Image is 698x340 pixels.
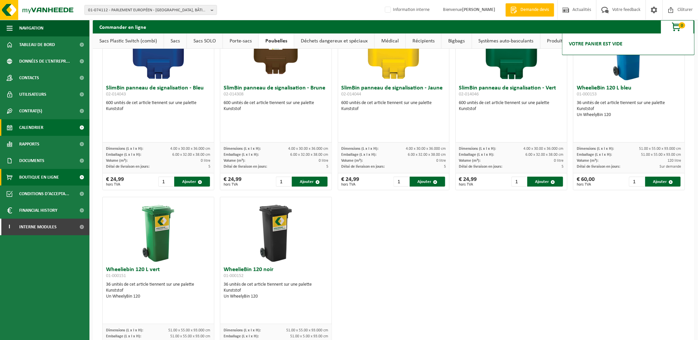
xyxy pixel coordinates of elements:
[224,100,328,112] div: 600 unités de cet article tiennent sur une palette
[224,106,328,112] div: Kunststof
[577,112,681,118] div: Un WheelyBin 120
[276,177,291,187] input: 1
[292,177,327,187] button: Ajouter
[472,33,540,49] a: Systèmes auto-basculants
[106,183,124,187] span: hors TVA
[106,177,124,187] div: € 24,99
[459,177,477,187] div: € 24,99
[224,153,259,157] span: Emballage (L x l x H):
[224,92,243,97] span: 02-014308
[106,85,211,98] h3: SlimBin panneau de signalisation - Bleu
[639,147,681,151] span: 51.00 x 55.00 x 93.000 cm
[19,20,43,36] span: Navigation
[459,100,564,112] div: 600 unités de cet article tiennent sur une palette
[577,159,598,163] span: Volume (m³):
[171,334,211,338] span: 51.00 x 55.00 x 93.00 cm
[342,106,446,112] div: Kunststof
[224,273,243,278] span: 01-000152
[459,85,564,98] h3: SlimBin panneau de signalisation - Vert
[406,33,441,49] a: Récipients
[459,92,479,97] span: 02-014046
[342,100,446,112] div: 600 unités de cet article tiennent sur une palette
[342,153,377,157] span: Emballage (L x l x H):
[342,165,385,169] span: Délai de livraison en jours:
[224,334,259,338] span: Emballage (L x l x H):
[106,165,149,169] span: Délai de livraison en jours:
[224,183,242,187] span: hors TVA
[577,153,612,157] span: Emballage (L x l x H):
[394,177,409,187] input: 1
[19,86,46,103] span: Utilisateurs
[106,328,143,332] span: Dimensions (L x l x H):
[187,33,223,49] a: Sacs SOLO
[224,159,245,163] span: Volume (m³):
[224,328,261,332] span: Dimensions (L x l x H):
[19,152,44,169] span: Documents
[19,53,70,70] span: Données de l'entrepr...
[19,136,39,152] span: Rapports
[19,36,55,53] span: Tableau de bord
[511,177,527,187] input: 1
[629,177,644,187] input: 1
[201,159,211,163] span: 0 litre
[319,159,328,163] span: 0 litre
[106,282,211,300] div: 36 unités de cet article tiennent sur une palette
[19,70,39,86] span: Contacts
[506,3,554,17] a: Demande devis
[158,177,174,187] input: 1
[577,100,681,118] div: 36 unités de cet article tiennent sur une palette
[577,165,620,169] span: Délai de livraison en jours:
[106,288,211,294] div: Kunststof
[577,92,597,97] span: 01-000153
[406,147,446,151] span: 4.00 x 30.00 x 36.000 cm
[106,159,128,163] span: Volume (m³):
[290,153,328,157] span: 6.00 x 32.00 x 38.00 cm
[375,33,405,49] a: Médical
[290,334,328,338] span: 51.00 x 5.00 x 93.00 cm
[410,177,445,187] button: Ajouter
[93,20,153,33] h2: Commander en ligne
[519,7,551,13] span: Demande devis
[459,147,496,151] span: Dimensions (L x l x H):
[459,159,481,163] span: Volume (m³):
[459,183,477,187] span: hors TVA
[125,16,191,82] img: 02-014043
[577,85,681,98] h3: WheelieBin 120 L bleu
[408,153,446,157] span: 6.00 x 32.00 x 38.00 cm
[342,85,446,98] h3: SlimBin panneau de signalisation - Jaune
[84,5,217,15] button: 01-074112 - PARLEMENT EUROPÉEN - [GEOGRAPHIC_DATA], BÂTIMENT [PERSON_NAME] BUREAU 00D008 [GEOGRAP...
[224,165,267,169] span: Délai de livraison en jours:
[171,147,211,151] span: 4.00 x 30.00 x 36.000 cm
[459,153,494,157] span: Emballage (L x l x H):
[645,177,681,187] button: Ajouter
[19,186,69,202] span: Conditions d'accepta...
[169,328,211,332] span: 51.00 x 55.00 x 93.000 cm
[577,106,681,112] div: Kunststof
[577,183,595,187] span: hors TVA
[106,273,126,278] span: 01-000151
[19,169,59,186] span: Boutique en ligne
[106,100,211,112] div: 600 unités de cet article tiennent sur une palette
[478,16,545,82] img: 02-014046
[19,119,43,136] span: Calendrier
[259,33,294,49] a: Poubelles
[524,147,564,151] span: 4.00 x 30.00 x 36.000 cm
[660,165,681,169] span: Sur demande
[209,165,211,169] span: 5
[294,33,374,49] a: Déchets dangereux et spéciaux
[106,294,211,300] div: Un WheelyBin 120
[679,22,685,28] span: 0
[288,147,328,151] span: 4.00 x 30.00 x 36.000 cm
[164,33,187,49] a: Sacs
[526,153,564,157] span: 6.00 x 32.00 x 38.00 cm
[459,165,503,169] span: Délai de livraison en jours:
[459,106,564,112] div: Kunststof
[541,33,588,49] a: Produits confort
[224,282,328,300] div: 36 unités de cet article tiennent sur une palette
[106,147,143,151] span: Dimensions (L x l x H):
[106,106,211,112] div: Kunststof
[462,7,496,12] strong: [PERSON_NAME]
[661,20,694,33] button: 0
[106,153,141,157] span: Emballage (L x l x H):
[577,147,614,151] span: Dimensions (L x l x H):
